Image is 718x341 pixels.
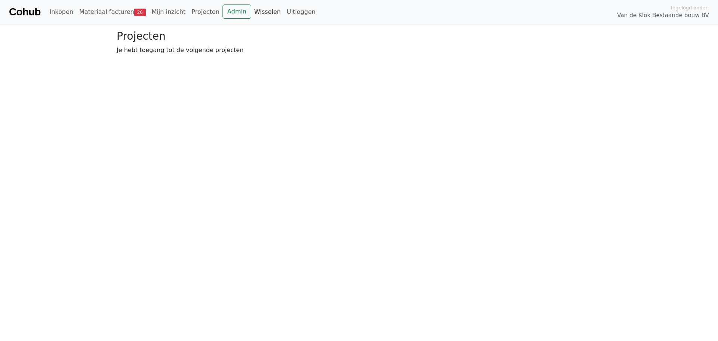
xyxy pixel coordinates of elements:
a: Projecten [188,4,223,19]
a: Mijn inzicht [149,4,189,19]
a: Wisselen [251,4,284,19]
a: Cohub [9,3,40,21]
p: Je hebt toegang tot de volgende projecten [117,46,601,55]
a: Materiaal facturen26 [76,4,149,19]
h3: Projecten [117,30,601,43]
a: Admin [223,4,251,19]
span: Ingelogd onder: [671,4,709,11]
a: Uitloggen [284,4,319,19]
a: Inkopen [46,4,76,19]
span: Van de Klok Bestaande bouw BV [617,11,709,20]
span: 26 [134,9,146,16]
